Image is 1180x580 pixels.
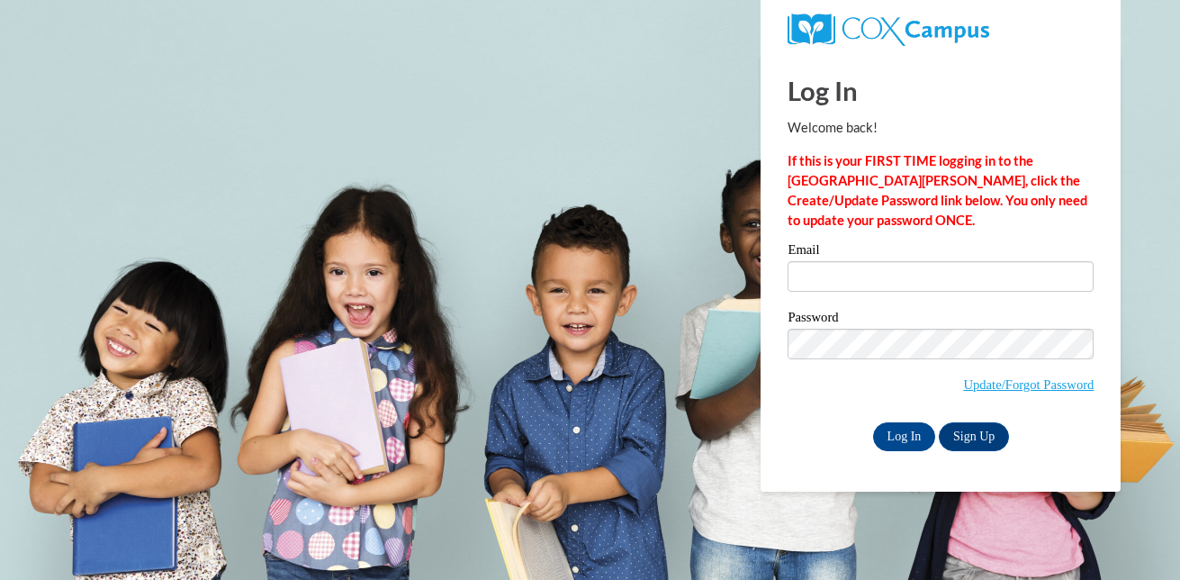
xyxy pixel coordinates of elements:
a: Sign Up [939,422,1009,451]
p: Welcome back! [788,118,1094,138]
img: COX Campus [788,14,988,46]
label: Email [788,243,1094,261]
a: Update/Forgot Password [963,377,1094,392]
label: Password [788,311,1094,329]
strong: If this is your FIRST TIME logging in to the [GEOGRAPHIC_DATA][PERSON_NAME], click the Create/Upd... [788,153,1087,228]
input: Log In [873,422,936,451]
h1: Log In [788,72,1094,109]
a: COX Campus [788,21,988,36]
